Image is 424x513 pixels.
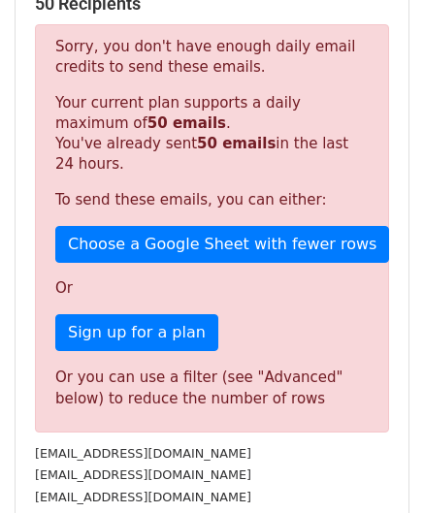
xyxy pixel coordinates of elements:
p: Your current plan supports a daily maximum of . You've already sent in the last 24 hours. [55,93,369,175]
div: Or you can use a filter (see "Advanced" below) to reduce the number of rows [55,367,369,410]
small: [EMAIL_ADDRESS][DOMAIN_NAME] [35,446,251,461]
p: To send these emails, you can either: [55,190,369,210]
p: Or [55,278,369,299]
strong: 50 emails [197,135,276,152]
p: Sorry, you don't have enough daily email credits to send these emails. [55,37,369,78]
a: Sign up for a plan [55,314,218,351]
small: [EMAIL_ADDRESS][DOMAIN_NAME] [35,467,251,482]
strong: 50 emails [147,114,226,132]
small: [EMAIL_ADDRESS][DOMAIN_NAME] [35,490,251,504]
a: Choose a Google Sheet with fewer rows [55,226,389,263]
